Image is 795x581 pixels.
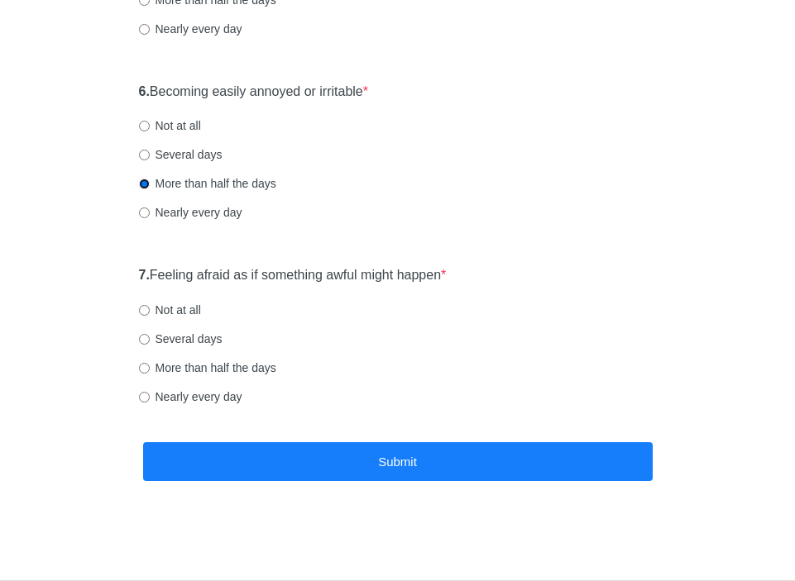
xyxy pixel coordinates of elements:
input: Not at all [139,305,150,316]
input: Nearly every day [139,24,150,35]
label: Not at all [139,117,201,134]
strong: 6. [139,84,150,98]
label: More than half the days [139,175,276,192]
label: Nearly every day [139,388,242,405]
input: More than half the days [139,363,150,374]
label: Several days [139,146,223,163]
label: More than half the days [139,360,276,376]
input: Several days [139,334,150,345]
input: More than half the days [139,179,150,189]
input: Not at all [139,121,150,131]
input: Several days [139,150,150,160]
label: Nearly every day [139,21,242,37]
button: Submit [143,442,653,481]
label: Several days [139,331,223,347]
label: Not at all [139,302,201,318]
strong: 7. [139,268,150,282]
label: Becoming easily annoyed or irritable [139,83,369,102]
label: Nearly every day [139,204,242,221]
input: Nearly every day [139,207,150,218]
input: Nearly every day [139,392,150,402]
label: Feeling afraid as if something awful might happen [139,266,447,285]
